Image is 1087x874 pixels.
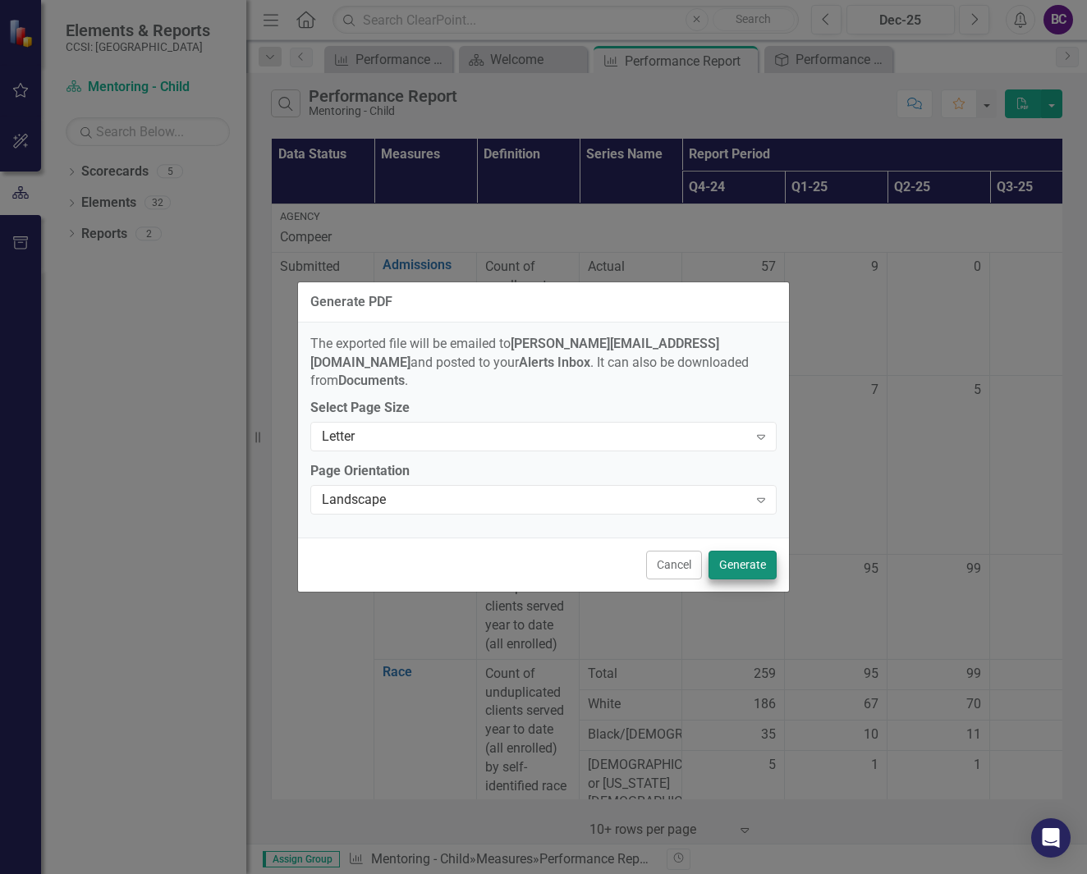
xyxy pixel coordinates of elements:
div: Generate PDF [310,295,392,309]
div: Letter [322,428,748,446]
button: Generate [709,551,777,579]
button: Cancel [646,551,702,579]
span: The exported file will be emailed to and posted to your . It can also be downloaded from . [310,336,749,389]
strong: Alerts Inbox [519,355,590,370]
div: Landscape [322,491,748,510]
label: Select Page Size [310,399,777,418]
strong: Documents [338,373,405,388]
label: Page Orientation [310,462,777,481]
strong: [PERSON_NAME][EMAIL_ADDRESS][DOMAIN_NAME] [310,336,719,370]
div: Open Intercom Messenger [1031,818,1071,858]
